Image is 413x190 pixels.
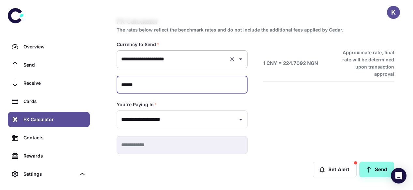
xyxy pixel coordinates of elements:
[117,101,157,108] label: You're Paying In
[359,162,394,177] a: Send
[23,80,86,87] div: Receive
[391,168,406,184] div: Open Intercom Messenger
[8,112,90,127] a: FX Calculator
[117,41,159,48] label: Currency to Send
[23,171,76,178] div: Settings
[23,134,86,141] div: Contacts
[236,55,245,64] button: Open
[236,115,245,124] button: Open
[8,166,90,182] div: Settings
[228,55,237,64] button: Clear
[23,61,86,69] div: Send
[335,49,394,78] h6: Approximate rate, final rate will be determined upon transaction approval
[8,75,90,91] a: Receive
[8,57,90,73] a: Send
[263,60,318,67] h6: 1 CNY = 224.7092 NGN
[313,162,357,177] button: Set Alert
[23,152,86,159] div: Rewards
[8,148,90,164] a: Rewards
[8,130,90,146] a: Contacts
[23,43,86,50] div: Overview
[23,98,86,105] div: Cards
[23,116,86,123] div: FX Calculator
[8,39,90,55] a: Overview
[8,94,90,109] a: Cards
[387,6,400,19] button: K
